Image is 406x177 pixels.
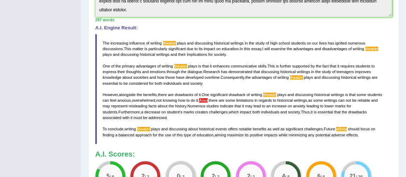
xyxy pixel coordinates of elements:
[214,41,229,45] span: historical
[157,64,161,68] span: of
[347,104,351,108] span: for
[103,110,118,114] span: students
[103,41,109,45] span: The
[348,110,367,114] span: drawbacks
[280,64,291,68] span: further
[311,64,315,68] span: by
[231,41,244,45] span: writings
[314,75,320,79] span: and
[172,133,175,137] span: of
[103,52,112,57] span: plays
[209,98,217,102] span: there
[171,52,177,57] span: and
[264,133,277,137] span: impacts
[103,133,114,137] span: finding
[336,127,347,131] span: Possible spelling mistake found. (did you mean: efforts)
[180,110,183,114] span: s
[207,104,219,108] span: studies
[175,93,193,97] span: drawbacks
[318,110,333,114] span: essential
[304,75,313,79] span: plays
[290,75,303,79] span: Possible spelling mistake. ‘theater’ is American English. (did you mean: theatre)
[135,133,151,137] span: approach
[244,47,250,51] span: this
[202,93,209,97] span: One
[144,47,147,51] span: is
[129,104,147,108] span: misleading
[316,64,321,68] span: the
[195,47,198,51] span: to
[228,70,252,74] span: demonstrated
[156,98,161,102] span: not
[111,41,128,45] span: increasing
[287,47,292,51] span: the
[234,104,241,108] span: that
[119,93,136,97] span: alongside
[168,93,174,97] span: are
[130,116,132,120] span: it
[322,64,329,68] span: fact
[341,75,357,79] span: historical
[267,127,271,131] span: as
[322,70,331,74] span: study
[150,70,166,74] span: emotions
[338,98,345,102] span: can
[148,47,167,51] span: particularly
[150,41,162,45] span: writing
[95,17,392,23] div: 287 words
[158,93,167,97] span: there
[337,64,339,68] span: it
[240,110,251,114] span: impact
[245,41,248,45] span: in
[258,98,271,102] span: regards
[125,127,136,131] span: writing
[297,70,310,74] span: writings
[184,133,191,137] span: type
[348,41,365,45] span: numerous
[253,70,260,74] span: that
[126,70,141,74] span: thoughts
[185,75,203,79] span: developed
[348,127,359,131] span: should
[334,110,340,114] span: that
[195,110,208,114] span: creates
[352,98,356,102] span: be
[295,93,314,97] span: discussing
[184,110,194,114] span: marks
[156,52,169,57] span: writings
[167,70,180,74] span: through
[348,47,352,51] span: of
[137,93,142,97] span: the
[276,64,279,68] span: is
[286,127,303,131] span: significant
[239,127,251,131] span: notable
[208,52,213,57] span: for
[292,64,310,68] span: supported
[266,104,270,108] span: an
[358,98,370,102] span: reliable
[342,110,347,114] span: the
[111,64,114,68] span: of
[103,75,121,79] span: knowledge
[143,116,147,120] span: be
[141,110,143,114] span: a
[159,133,164,137] span: the
[161,110,166,114] span: on
[371,127,375,131] span: on
[336,70,354,74] span: teenagers
[175,104,186,108] span: history
[264,47,270,51] span: will
[277,93,286,97] span: plays
[322,47,347,51] span: disadvantages
[177,41,186,45] span: plays
[133,75,148,79] span: societies
[273,75,276,79] span: of
[169,127,187,131] span: discussing
[253,104,261,108] span: lead
[146,41,149,45] span: of
[315,47,321,51] span: and
[311,110,313,114] span: it
[349,93,356,97] span: that
[103,104,110,108] span: may
[313,98,323,102] span: some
